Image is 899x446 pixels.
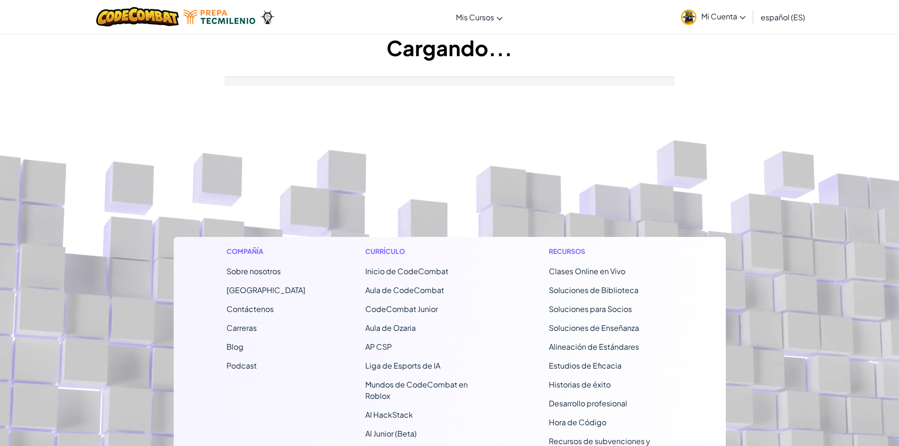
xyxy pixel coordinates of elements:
[227,285,305,295] a: [GEOGRAPHIC_DATA]
[96,7,179,26] img: CodeCombat logo
[184,10,255,24] img: Tecmilenio logo
[365,379,468,401] a: Mundos de CodeCombat en Roblox
[227,266,281,276] a: Sobre nosotros
[365,410,413,420] a: AI HackStack
[365,323,416,333] a: Aula de Ozaria
[549,246,673,256] h1: Recursos
[549,398,627,408] a: Desarrollo profesional
[761,12,805,22] span: español (ES)
[676,2,750,32] a: Mi Cuenta
[549,379,611,389] a: Historias de éxito
[227,323,257,333] a: Carreras
[365,266,448,276] span: Inicio de CodeCombat
[227,361,257,370] a: Podcast
[227,246,305,256] h1: Compañía
[549,285,639,295] a: Soluciones de Biblioteca
[365,361,440,370] a: Liga de Esports de IA
[549,361,622,370] a: Estudios de Eficacia
[451,4,507,30] a: Mis Cursos
[365,342,392,352] a: AP CSP
[365,285,444,295] a: Aula de CodeCombat
[365,429,417,438] a: AI Junior (Beta)
[549,304,632,314] a: Soluciones para Socios
[260,10,275,24] img: Ozaria
[681,9,697,25] img: avatar
[549,323,639,333] a: Soluciones de Enseñanza
[365,304,438,314] a: CodeCombat Junior
[227,304,274,314] span: Contáctenos
[456,12,494,22] span: Mis Cursos
[549,417,606,427] a: Hora de Código
[756,4,810,30] a: español (ES)
[365,246,489,256] h1: Currículo
[549,342,639,352] a: Alineación de Estándares
[549,266,625,276] a: Clases Online en Vivo
[227,342,244,352] a: Blog
[701,11,746,21] span: Mi Cuenta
